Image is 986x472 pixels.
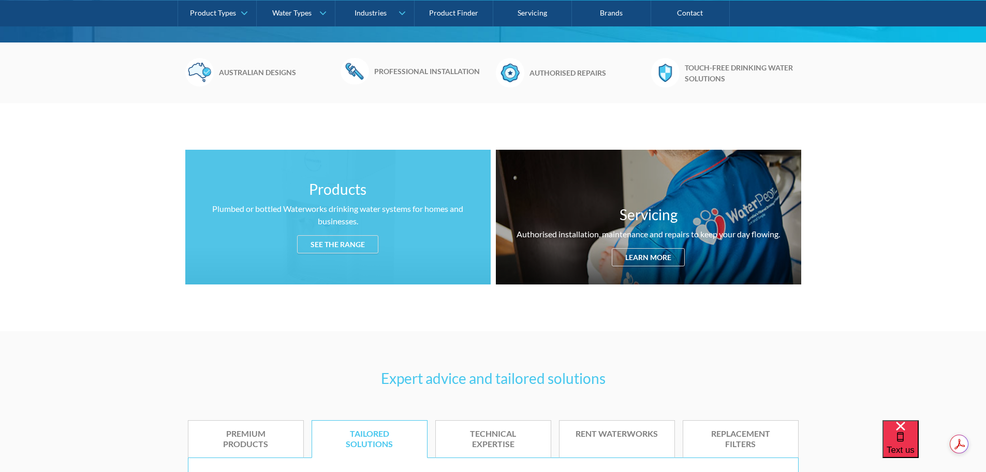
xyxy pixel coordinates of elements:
[575,428,659,439] div: RENT WATERWORKS
[328,428,411,450] div: TAILORED SOLUTIONS
[685,62,801,84] h6: Touch-free drinking water solutions
[341,58,369,84] img: Wrench
[190,8,236,17] div: Product Types
[651,58,680,87] img: Shield
[185,58,214,86] img: Australia
[272,8,312,17] div: Water Types
[451,428,535,450] div: TECHNICAL EXPERTISE
[620,204,678,225] h3: Servicing
[374,66,491,77] h6: Professional installation
[529,67,646,78] h6: Authorised repairs
[204,428,288,450] div: PREMIUM PRODUCTS
[517,228,780,240] div: Authorised installation, maintenance and repairs to keep your day flowing.
[355,8,387,17] div: Industries
[188,367,799,389] h3: Expert advice and tailored solutions
[196,203,480,227] div: Plumbed or bottled Waterworks drinking water systems for homes and businesses.
[496,58,524,87] img: Badge
[699,428,783,450] div: REPLACEMENT FILTERS
[612,248,685,266] div: Learn more
[496,150,801,284] a: ServicingAuthorised installation, maintenance and repairs to keep your day flowing.Learn more
[309,178,366,200] h3: Products
[185,150,491,284] a: ProductsPlumbed or bottled Waterworks drinking water systems for homes and businesses.See the range
[882,420,986,472] iframe: podium webchat widget bubble
[219,67,335,78] h6: Australian designs
[297,235,378,253] div: See the range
